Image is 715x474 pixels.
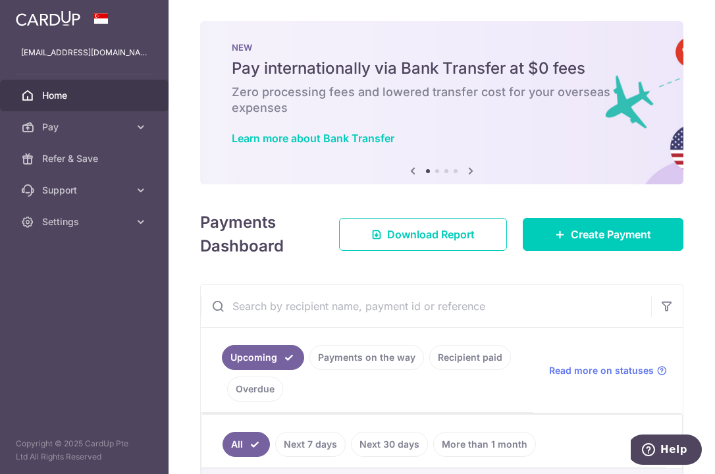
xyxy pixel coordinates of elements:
[42,152,129,165] span: Refer & Save
[571,226,651,242] span: Create Payment
[42,184,129,197] span: Support
[200,211,315,258] h4: Payments Dashboard
[21,46,147,59] p: [EMAIL_ADDRESS][DOMAIN_NAME]
[232,58,652,79] h5: Pay internationally via Bank Transfer at $0 fees
[433,432,536,457] a: More than 1 month
[631,434,702,467] iframe: Opens a widget where you can find more information
[549,364,654,377] span: Read more on statuses
[201,285,651,327] input: Search by recipient name, payment id or reference
[223,432,270,457] a: All
[42,215,129,228] span: Settings
[200,21,683,184] img: Bank transfer banner
[227,377,283,402] a: Overdue
[275,432,346,457] a: Next 7 days
[351,432,428,457] a: Next 30 days
[232,42,652,53] p: NEW
[429,345,511,370] a: Recipient paid
[42,89,129,102] span: Home
[232,84,652,116] h6: Zero processing fees and lowered transfer cost for your overseas expenses
[549,364,667,377] a: Read more on statuses
[42,120,129,134] span: Pay
[232,132,394,145] a: Learn more about Bank Transfer
[523,218,683,251] a: Create Payment
[16,11,80,26] img: CardUp
[309,345,424,370] a: Payments on the way
[387,226,475,242] span: Download Report
[339,218,507,251] a: Download Report
[222,345,304,370] a: Upcoming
